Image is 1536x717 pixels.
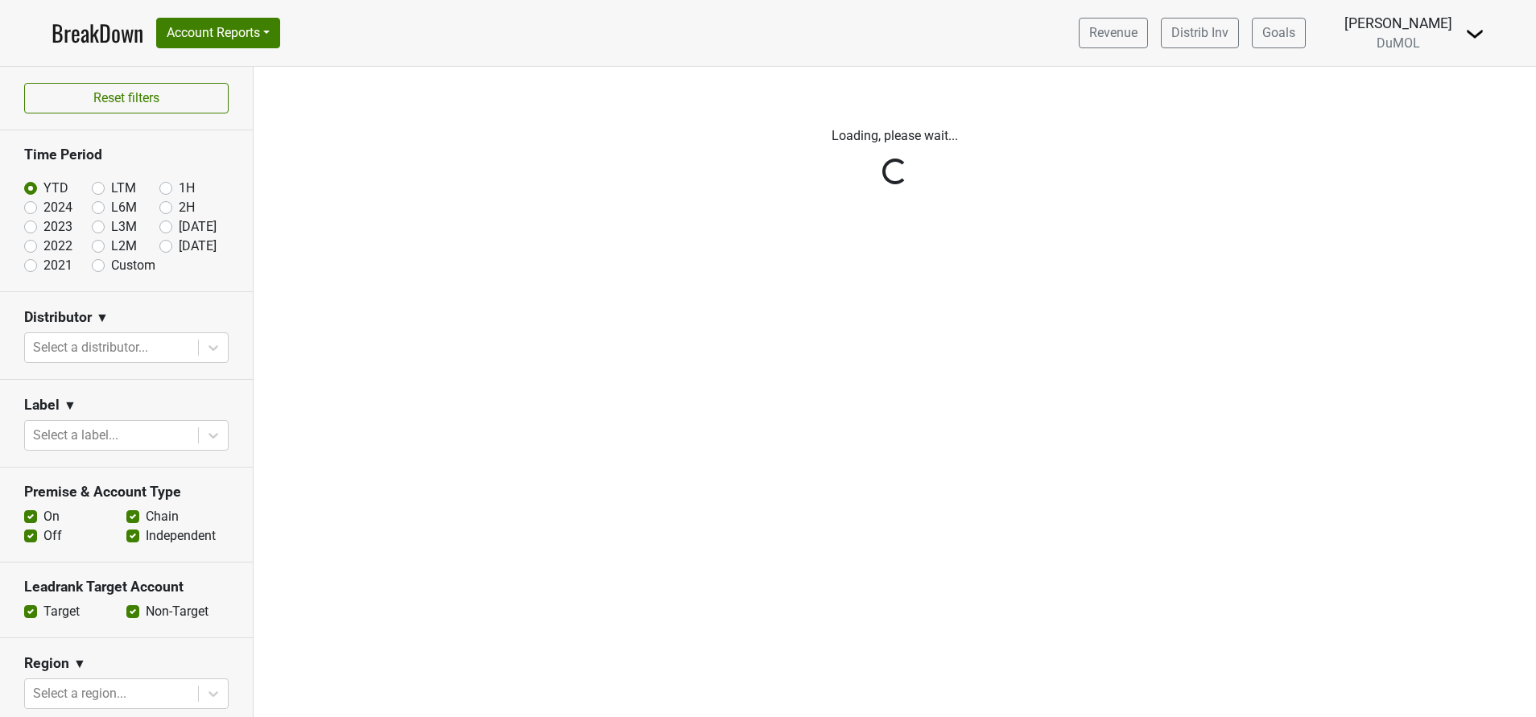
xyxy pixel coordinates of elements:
[52,16,143,50] a: BreakDown
[1252,18,1306,48] a: Goals
[1465,24,1484,43] img: Dropdown Menu
[1344,13,1452,34] div: [PERSON_NAME]
[156,18,280,48] button: Account Reports
[1161,18,1239,48] a: Distrib Inv
[448,126,1342,146] p: Loading, please wait...
[1079,18,1148,48] a: Revenue
[1377,35,1420,51] span: DuMOL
